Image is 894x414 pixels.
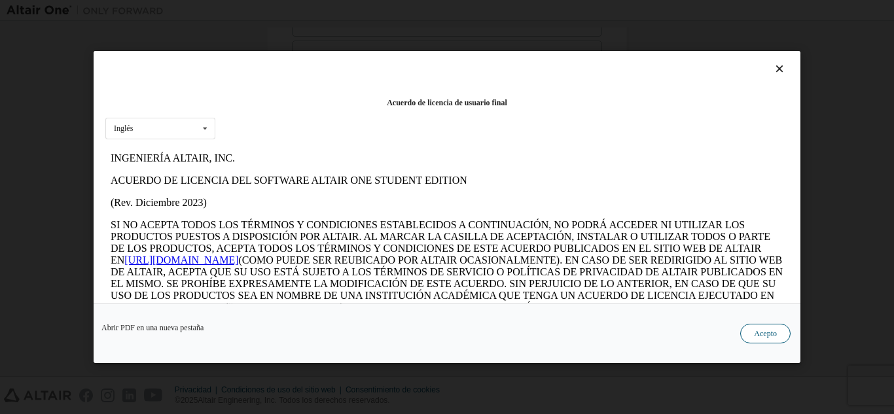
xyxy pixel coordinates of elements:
font: (Rev. Diciembre 2023) [5,50,101,61]
font: Este Acuerdo de Licencia del Software Altair One Student Edition (el "Acuerdo") se celebra entre ... [5,177,663,235]
a: [URL][DOMAIN_NAME] [19,107,133,118]
font: Acuerdo de licencia de usuario final [387,98,507,107]
button: Acepto [740,324,791,343]
a: Abrir PDF en una nueva pestaña [101,324,204,332]
font: INGENIERÍA ALTAIR, INC. [5,5,130,16]
font: Abrir PDF en una nueva pestaña [101,323,204,332]
font: ACUERDO DE LICENCIA DEL SOFTWARE ALTAIR ONE STUDENT EDITION [5,27,362,39]
font: (COMO PUEDE SER REUBICADO POR ALTAIR OCASIONALMENTE). EN CASO DE SER REDIRIGIDO AL SITIO WEB DE A... [5,107,677,165]
font: Inglés [114,124,133,133]
font: Acepto [754,329,777,338]
font: SI NO ACEPTA TODOS LOS TÉRMINOS Y CONDICIONES ESTABLECIDOS A CONTINUACIÓN, NO PODRÁ ACCEDER NI UT... [5,72,665,118]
